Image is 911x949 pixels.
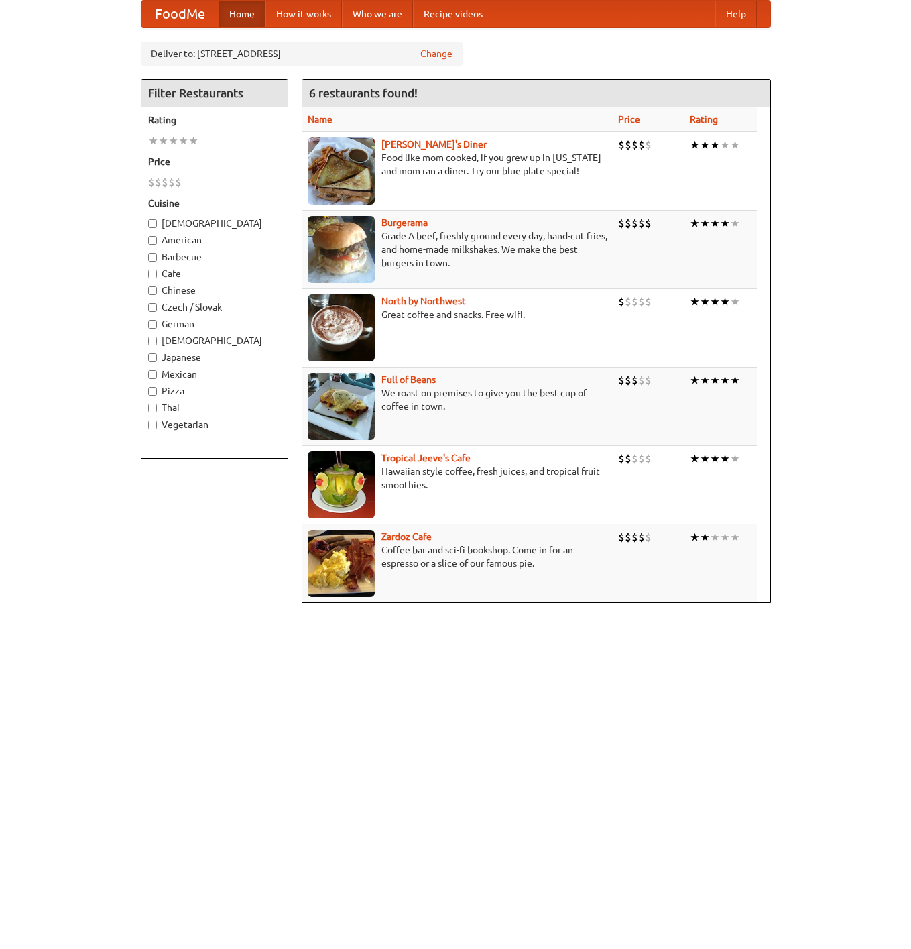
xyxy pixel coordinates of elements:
[730,294,740,309] li: ★
[730,530,740,545] li: ★
[148,270,157,278] input: Cafe
[645,530,652,545] li: $
[155,175,162,190] li: $
[720,137,730,152] li: ★
[148,300,281,314] label: Czech / Slovak
[188,133,198,148] li: ★
[308,543,607,570] p: Coffee bar and sci-fi bookshop. Come in for an espresso or a slice of our famous pie.
[710,530,720,545] li: ★
[618,530,625,545] li: $
[631,451,638,466] li: $
[308,465,607,492] p: Hawaiian style coffee, fresh juices, and tropical fruit smoothies.
[148,197,281,210] h5: Cuisine
[638,451,645,466] li: $
[700,137,710,152] li: ★
[148,320,157,329] input: German
[631,373,638,388] li: $
[381,453,471,463] a: Tropical Jeeve's Cafe
[645,373,652,388] li: $
[625,294,631,309] li: $
[148,368,281,381] label: Mexican
[148,233,281,247] label: American
[631,294,638,309] li: $
[141,1,219,27] a: FoodMe
[148,387,157,396] input: Pizza
[720,216,730,231] li: ★
[710,216,720,231] li: ★
[148,253,157,262] input: Barbecue
[710,294,720,309] li: ★
[148,286,157,295] input: Chinese
[631,216,638,231] li: $
[148,175,155,190] li: $
[690,216,700,231] li: ★
[381,139,487,150] a: [PERSON_NAME]'s Diner
[710,451,720,466] li: ★
[148,418,281,431] label: Vegetarian
[638,294,645,309] li: $
[148,303,157,312] input: Czech / Slovak
[645,216,652,231] li: $
[148,401,281,414] label: Thai
[638,530,645,545] li: $
[690,373,700,388] li: ★
[162,175,168,190] li: $
[148,353,157,362] input: Japanese
[625,373,631,388] li: $
[308,386,607,413] p: We roast on premises to give you the best cup of coffee in town.
[645,451,652,466] li: $
[148,236,157,245] input: American
[308,530,375,597] img: zardoz.jpg
[381,217,428,228] a: Burgerama
[308,308,607,321] p: Great coffee and snacks. Free wifi.
[168,133,178,148] li: ★
[720,530,730,545] li: ★
[148,250,281,264] label: Barbecue
[690,137,700,152] li: ★
[618,137,625,152] li: $
[625,216,631,231] li: $
[308,114,332,125] a: Name
[715,1,757,27] a: Help
[148,217,281,230] label: [DEMOGRAPHIC_DATA]
[645,137,652,152] li: $
[148,284,281,297] label: Chinese
[381,374,436,385] a: Full of Beans
[638,216,645,231] li: $
[265,1,342,27] a: How it works
[710,373,720,388] li: ★
[148,267,281,280] label: Cafe
[148,337,157,345] input: [DEMOGRAPHIC_DATA]
[308,373,375,440] img: beans.jpg
[645,294,652,309] li: $
[420,47,452,60] a: Change
[618,451,625,466] li: $
[631,530,638,545] li: $
[178,133,188,148] li: ★
[148,155,281,168] h5: Price
[700,294,710,309] li: ★
[381,296,466,306] a: North by Northwest
[730,137,740,152] li: ★
[638,373,645,388] li: $
[308,137,375,205] img: sallys.jpg
[148,317,281,331] label: German
[625,137,631,152] li: $
[720,451,730,466] li: ★
[141,80,288,107] h4: Filter Restaurants
[700,373,710,388] li: ★
[381,531,432,542] a: Zardoz Cafe
[342,1,413,27] a: Who we are
[720,373,730,388] li: ★
[148,113,281,127] h5: Rating
[625,530,631,545] li: $
[308,294,375,361] img: north.jpg
[148,370,157,379] input: Mexican
[158,133,168,148] li: ★
[690,114,718,125] a: Rating
[625,451,631,466] li: $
